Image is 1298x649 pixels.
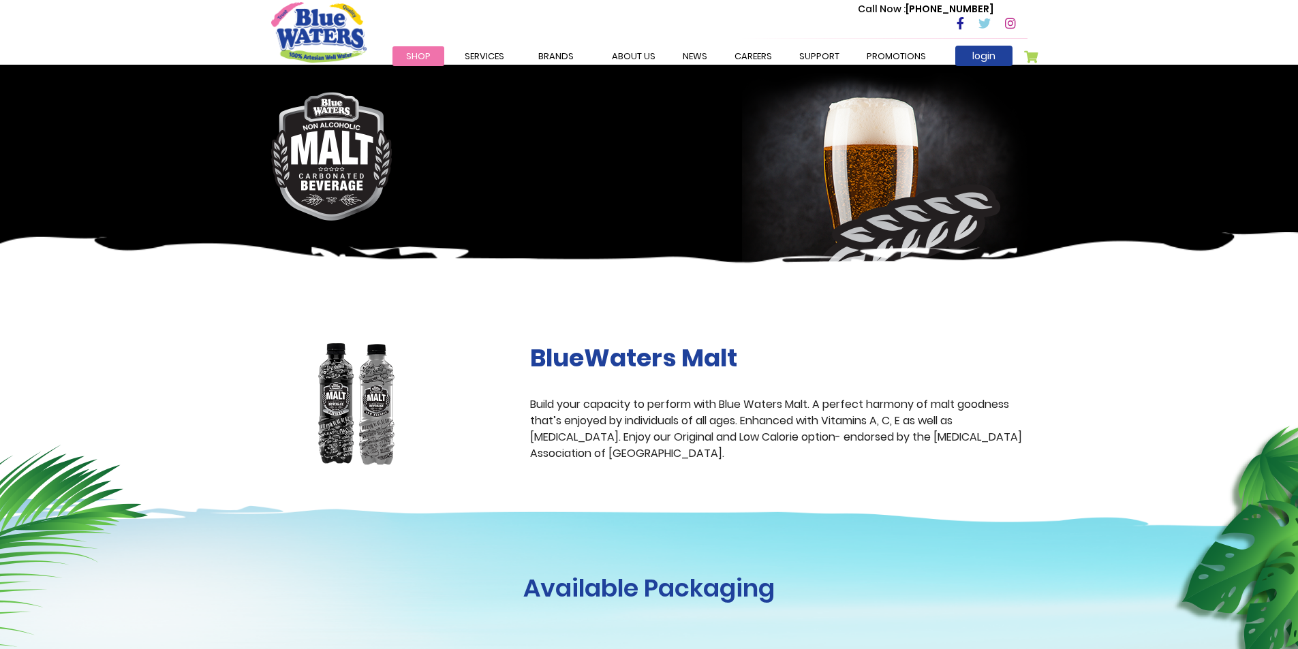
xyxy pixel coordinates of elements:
a: support [786,46,853,66]
h1: Available Packaging [271,573,1027,603]
img: malt-logo.png [271,92,392,221]
a: Promotions [853,46,940,66]
span: Call Now : [858,2,906,16]
a: careers [721,46,786,66]
span: Brands [538,50,574,63]
a: store logo [271,2,367,62]
a: login [955,46,1013,66]
a: about us [598,46,669,66]
h2: BlueWaters Malt [530,343,1027,373]
a: News [669,46,721,66]
span: Services [465,50,504,63]
p: [PHONE_NUMBER] [858,2,993,16]
span: Shop [406,50,431,63]
p: Build your capacity to perform with Blue Waters Malt. A perfect harmony of malt goodness that’s e... [530,396,1027,462]
img: malt-banner-right.png [742,72,1038,307]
